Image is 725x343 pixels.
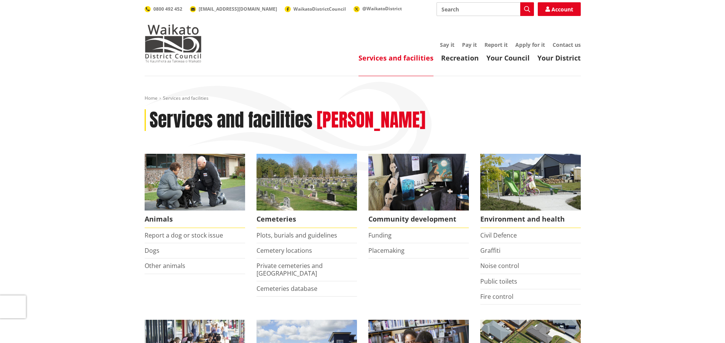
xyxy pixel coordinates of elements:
span: Services and facilities [163,95,209,101]
a: Noise control [480,262,519,270]
a: WaikatoDistrictCouncil [285,6,346,12]
a: Your District [537,53,581,62]
a: Cemeteries database [257,284,317,293]
a: Report a dog or stock issue [145,231,223,239]
a: Graffiti [480,246,500,255]
a: Say it [440,41,454,48]
h2: [PERSON_NAME] [317,109,425,131]
img: Waikato District Council - Te Kaunihera aa Takiwaa o Waikato [145,24,202,62]
a: Waikato District Council Animal Control team Animals [145,154,245,228]
a: New housing in Pokeno Environment and health [480,154,581,228]
span: Animals [145,211,245,228]
span: Environment and health [480,211,581,228]
a: Public toilets [480,277,517,286]
img: Animal Control [145,154,245,211]
a: Funding [368,231,392,239]
a: Recreation [441,53,479,62]
nav: breadcrumb [145,95,581,102]
span: @WaikatoDistrict [362,5,402,12]
span: 0800 492 452 [153,6,182,12]
input: Search input [437,2,534,16]
a: Plots, burials and guidelines [257,231,337,239]
a: Pay it [462,41,477,48]
a: Apply for it [515,41,545,48]
img: Huntly Cemetery [257,154,357,211]
a: Account [538,2,581,16]
a: Huntly Cemetery Cemeteries [257,154,357,228]
span: Cemeteries [257,211,357,228]
a: Civil Defence [480,231,517,239]
a: Other animals [145,262,185,270]
a: [EMAIL_ADDRESS][DOMAIN_NAME] [190,6,277,12]
span: [EMAIL_ADDRESS][DOMAIN_NAME] [199,6,277,12]
a: Services and facilities [359,53,433,62]
a: Contact us [553,41,581,48]
a: @WaikatoDistrict [354,5,402,12]
a: Report it [484,41,508,48]
a: Your Council [486,53,530,62]
a: Home [145,95,158,101]
a: Placemaking [368,246,405,255]
a: 0800 492 452 [145,6,182,12]
a: Matariki Travelling Suitcase Art Exhibition Community development [368,154,469,228]
a: Dogs [145,246,159,255]
span: WaikatoDistrictCouncil [293,6,346,12]
h1: Services and facilities [150,109,312,131]
a: Fire control [480,292,513,301]
a: Private cemeteries and [GEOGRAPHIC_DATA] [257,262,323,277]
a: Cemetery locations [257,246,312,255]
span: Community development [368,211,469,228]
img: Matariki Travelling Suitcase Art Exhibition [368,154,469,211]
img: New housing in Pokeno [480,154,581,211]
